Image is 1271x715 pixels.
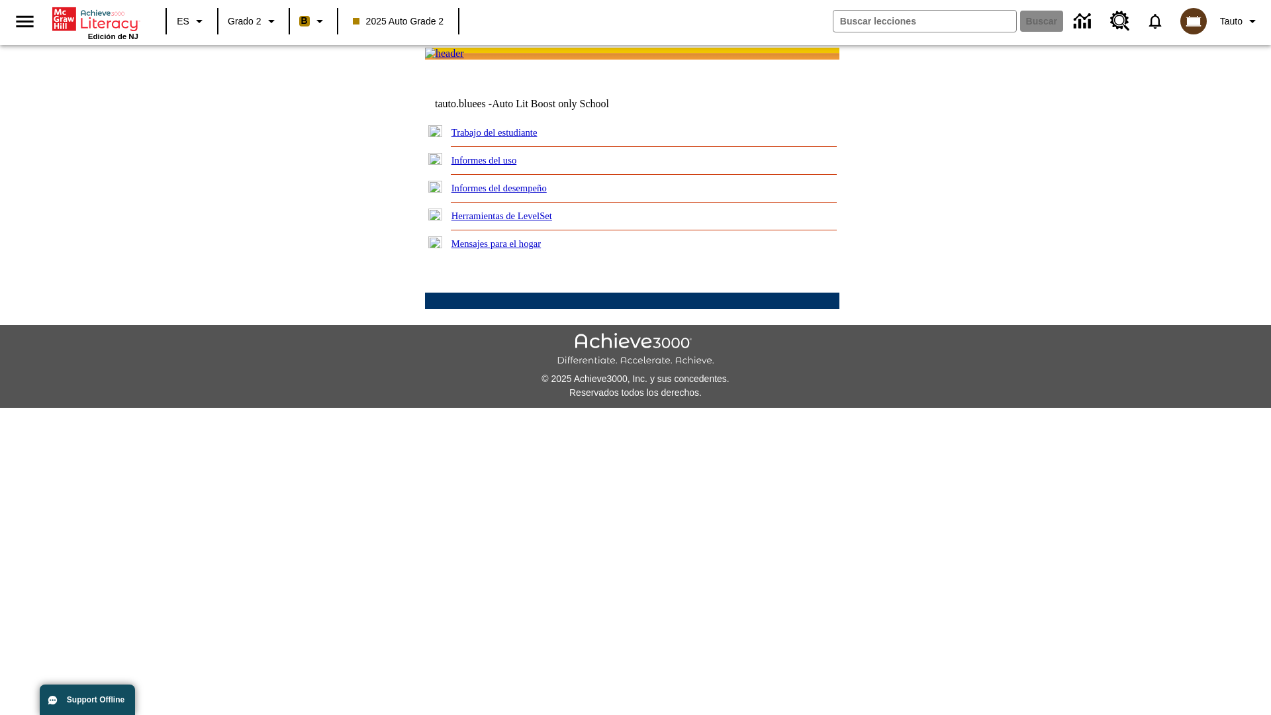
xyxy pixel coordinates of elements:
[228,15,261,28] span: Grado 2
[1220,15,1243,28] span: Tauto
[557,333,714,367] img: Achieve3000 Differentiate Accelerate Achieve
[435,98,679,110] td: tauto.bluees -
[428,153,442,165] img: plus.gif
[88,32,138,40] span: Edición de NJ
[492,98,609,109] nobr: Auto Lit Boost only School
[451,155,517,166] a: Informes del uso
[171,9,213,33] button: Lenguaje: ES, Selecciona un idioma
[301,13,308,29] span: B
[1172,4,1215,38] button: Escoja un nuevo avatar
[428,181,442,193] img: plus.gif
[40,685,135,715] button: Support Offline
[428,236,442,248] img: plus.gif
[222,9,285,33] button: Grado: Grado 2, Elige un grado
[1066,3,1102,40] a: Centro de información
[1180,8,1207,34] img: avatar image
[1215,9,1266,33] button: Perfil/Configuración
[425,48,464,60] img: header
[52,5,138,40] div: Portada
[451,127,538,138] a: Trabajo del estudiante
[177,15,189,28] span: ES
[428,125,442,137] img: plus.gif
[451,238,541,249] a: Mensajes para el hogar
[1138,4,1172,38] a: Notificaciones
[294,9,333,33] button: Boost El color de la clase es anaranjado claro. Cambiar el color de la clase.
[353,15,444,28] span: 2025 Auto Grade 2
[428,209,442,220] img: plus.gif
[5,2,44,41] button: Abrir el menú lateral
[1102,3,1138,39] a: Centro de recursos, Se abrirá en una pestaña nueva.
[833,11,1016,32] input: Buscar campo
[451,211,552,221] a: Herramientas de LevelSet
[451,183,547,193] a: Informes del desempeño
[67,695,124,704] span: Support Offline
